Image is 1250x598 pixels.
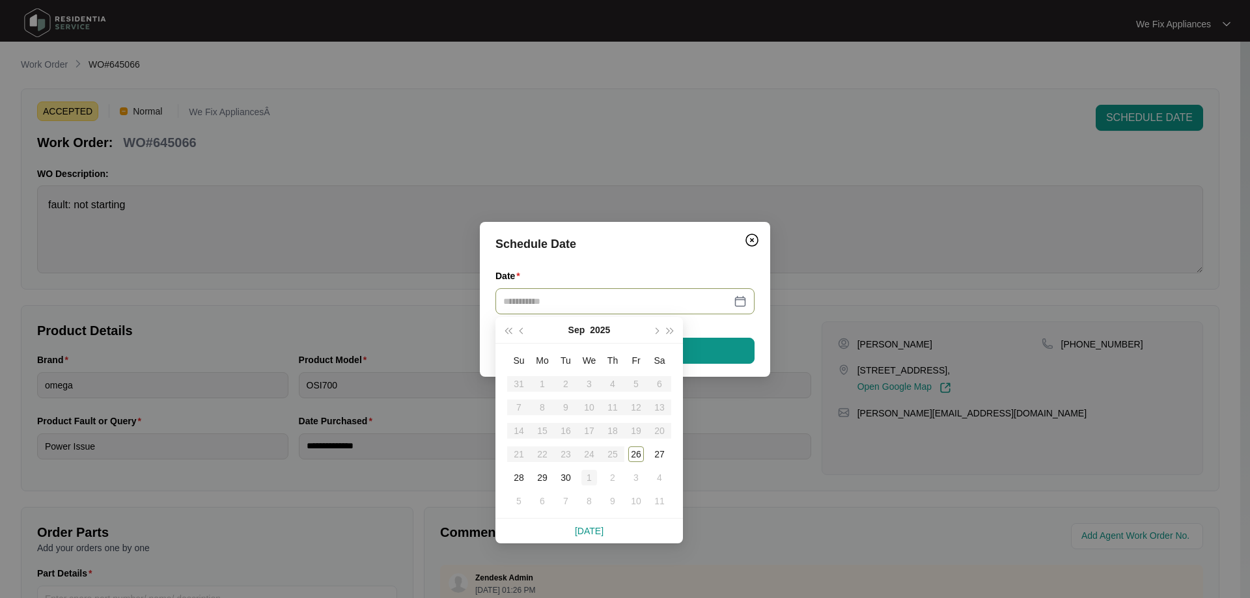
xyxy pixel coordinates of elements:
[601,489,624,513] td: 2025-10-09
[568,317,585,343] button: Sep
[624,466,648,489] td: 2025-10-03
[648,489,671,513] td: 2025-10-11
[648,466,671,489] td: 2025-10-04
[554,489,577,513] td: 2025-10-07
[511,470,527,485] div: 28
[605,470,620,485] div: 2
[495,269,525,282] label: Date
[744,232,760,248] img: closeCircle
[531,489,554,513] td: 2025-10-06
[648,349,671,372] th: Sa
[601,466,624,489] td: 2025-10-02
[628,493,644,509] div: 10
[575,526,604,536] a: [DATE]
[624,349,648,372] th: Fr
[535,470,550,485] div: 29
[507,349,531,372] th: Su
[535,493,550,509] div: 6
[581,493,597,509] div: 8
[605,493,620,509] div: 9
[507,466,531,489] td: 2025-09-28
[590,317,610,343] button: 2025
[652,446,667,462] div: 27
[558,470,574,485] div: 30
[577,466,601,489] td: 2025-10-01
[531,466,554,489] td: 2025-09-29
[577,349,601,372] th: We
[581,470,597,485] div: 1
[554,466,577,489] td: 2025-09-30
[558,493,574,509] div: 7
[652,470,667,485] div: 4
[624,489,648,513] td: 2025-10-10
[652,493,667,509] div: 11
[531,349,554,372] th: Mo
[624,442,648,466] td: 2025-09-26
[742,230,762,251] button: Close
[577,489,601,513] td: 2025-10-08
[507,489,531,513] td: 2025-10-05
[554,349,577,372] th: Tu
[601,349,624,372] th: Th
[628,446,644,462] div: 26
[495,235,755,253] div: Schedule Date
[503,294,731,308] input: Date
[648,442,671,466] td: 2025-09-27
[628,470,644,485] div: 3
[511,493,527,509] div: 5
